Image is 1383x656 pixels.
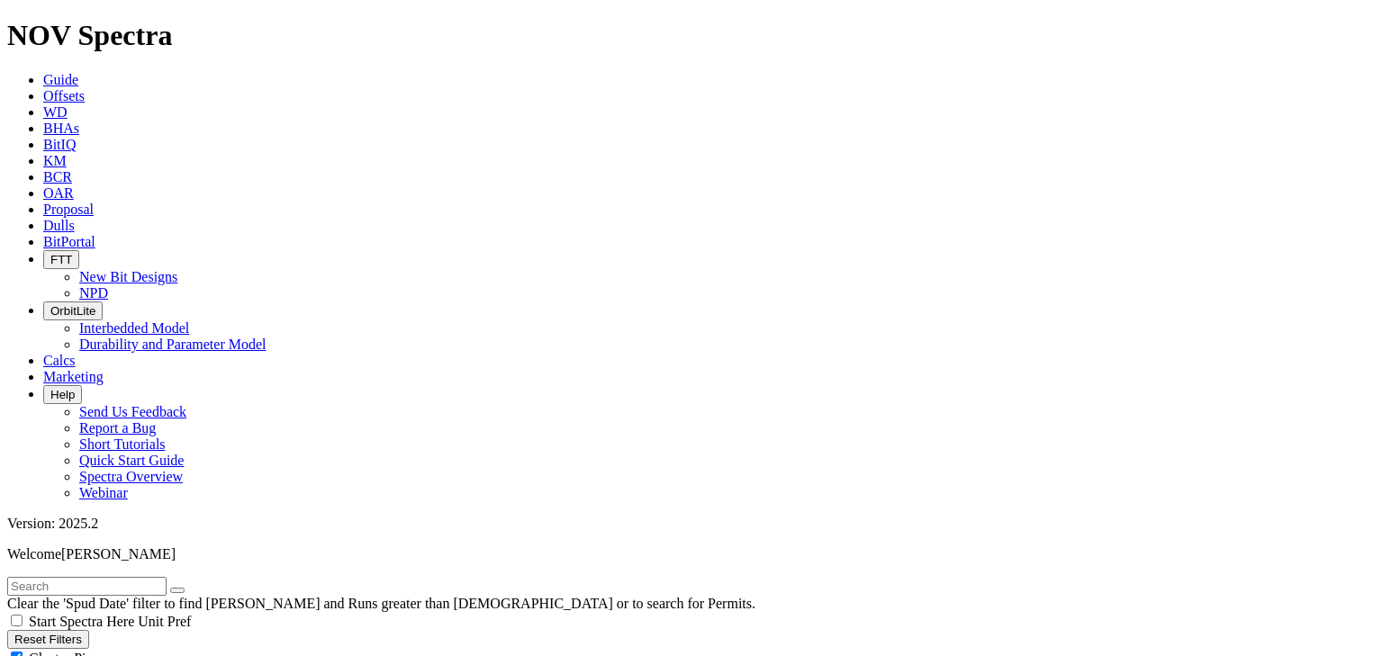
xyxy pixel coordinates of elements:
[7,516,1376,532] div: Version: 2025.2
[43,104,68,120] a: WD
[7,577,167,596] input: Search
[79,436,166,452] a: Short Tutorials
[43,369,104,384] a: Marketing
[79,469,183,484] a: Spectra Overview
[79,337,267,352] a: Durability and Parameter Model
[29,614,134,629] span: Start Spectra Here
[61,546,176,562] span: [PERSON_NAME]
[7,630,89,649] button: Reset Filters
[43,121,79,136] a: BHAs
[43,169,72,184] a: BCR
[43,234,95,249] a: BitPortal
[79,269,177,284] a: New Bit Designs
[43,153,67,168] a: KM
[79,320,189,336] a: Interbedded Model
[50,253,72,266] span: FTT
[79,420,156,436] a: Report a Bug
[11,615,23,626] input: Start Spectra Here
[50,388,75,401] span: Help
[7,546,1376,562] p: Welcome
[138,614,191,629] span: Unit Pref
[79,404,186,419] a: Send Us Feedback
[7,19,1376,52] h1: NOV Spectra
[43,250,79,269] button: FTT
[43,88,85,103] a: Offsets
[79,453,184,468] a: Quick Start Guide
[43,185,74,201] a: OAR
[43,218,75,233] a: Dulls
[43,385,82,404] button: Help
[43,353,76,368] a: Calcs
[43,72,78,87] a: Guide
[43,301,103,320] button: OrbitLite
[50,304,95,318] span: OrbitLite
[79,285,108,301] a: NPD
[43,202,94,217] a: Proposal
[43,137,76,152] a: BitIQ
[79,485,128,500] a: Webinar
[7,596,755,611] span: Clear the 'Spud Date' filter to find [PERSON_NAME] and Runs greater than [DEMOGRAPHIC_DATA] or to...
